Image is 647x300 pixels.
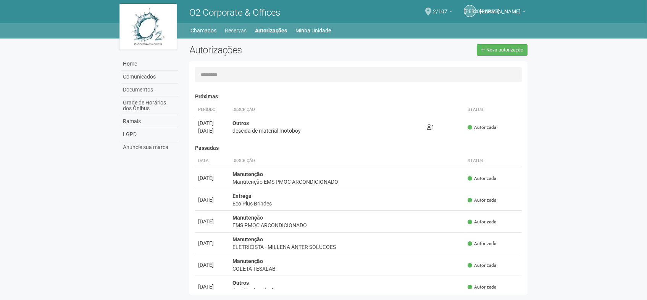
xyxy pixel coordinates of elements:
[232,265,462,273] div: COLETA TESALAB
[232,171,263,177] strong: Manutenção
[468,262,496,269] span: Autorizada
[121,83,178,96] a: Documentos
[480,1,521,14] span: Juliana Oliveira
[121,115,178,128] a: Ramais
[198,283,226,290] div: [DATE]
[468,124,496,131] span: Autorizada
[195,155,229,167] th: Data
[255,25,287,36] a: Autorizações
[468,241,496,247] span: Autorizada
[119,4,177,50] img: logo.jpg
[232,280,249,286] strong: Outros
[468,284,496,290] span: Autorizada
[198,174,226,182] div: [DATE]
[232,178,462,186] div: Manutenção EMS PMOC ARCONDICIONADO
[477,44,528,56] a: Nova autorização
[232,127,421,135] div: descida de material motoboy
[191,25,217,36] a: Chamados
[480,10,526,16] a: [PERSON_NAME]
[296,25,331,36] a: Minha Unidade
[468,219,496,225] span: Autorizada
[198,119,226,127] div: [DATE]
[232,221,462,229] div: EMS PMOC ARCONDICIONADO
[433,10,452,16] a: 2/107
[468,197,496,204] span: Autorizada
[465,104,522,116] th: Status
[465,155,522,167] th: Status
[486,47,523,53] span: Nova autorização
[189,44,353,56] h2: Autorizações
[195,145,522,151] h4: Passadas
[232,236,263,242] strong: Manutenção
[189,7,280,18] span: O2 Corporate & Offices
[232,200,462,207] div: Eco Plus Brindes
[225,25,247,36] a: Reservas
[121,128,178,141] a: LGPD
[121,58,178,71] a: Home
[464,5,476,17] a: [PERSON_NAME]
[232,243,462,251] div: ELETRICISTA - MILLENA ANTER SOLUCOES
[198,261,226,269] div: [DATE]
[232,258,263,264] strong: Manutenção
[195,104,229,116] th: Período
[198,239,226,247] div: [DATE]
[229,104,424,116] th: Descrição
[232,287,462,294] div: descida de painel
[433,1,447,14] span: 2/107
[198,127,226,135] div: [DATE]
[195,94,522,99] h4: Próximas
[232,215,263,221] strong: Manutenção
[468,175,496,182] span: Autorizada
[198,218,226,225] div: [DATE]
[198,196,226,204] div: [DATE]
[232,193,252,199] strong: Entrega
[121,71,178,83] a: Comunicados
[121,96,178,115] a: Grade de Horários dos Ônibus
[427,124,434,130] span: 1
[232,120,249,126] strong: Outros
[121,141,178,154] a: Anuncie sua marca
[229,155,465,167] th: Descrição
